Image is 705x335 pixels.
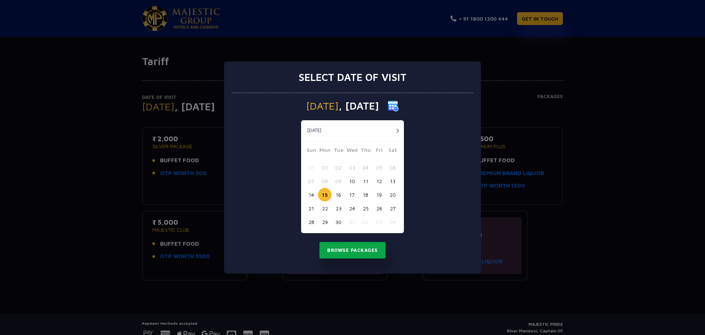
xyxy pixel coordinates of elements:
button: 10 [345,174,359,188]
button: 03 [345,161,359,174]
button: 03 [372,215,386,229]
button: 30 [332,215,345,229]
button: 18 [359,188,372,202]
button: 31 [304,161,318,174]
button: 27 [386,202,399,215]
span: Fri [372,146,386,156]
button: 24 [345,202,359,215]
button: 17 [345,188,359,202]
button: 01 [345,215,359,229]
button: 01 [318,161,332,174]
h3: Select date of visit [299,71,406,83]
button: 02 [332,161,345,174]
button: 15 [318,188,332,202]
span: Wed [345,146,359,156]
button: 29 [318,215,332,229]
button: 19 [372,188,386,202]
button: [DATE] [303,125,325,136]
button: 14 [304,188,318,202]
button: 06 [386,161,399,174]
button: 04 [386,215,399,229]
span: , [DATE] [339,101,379,111]
button: 04 [359,161,372,174]
button: Browse Packages [319,242,386,259]
button: 22 [318,202,332,215]
button: 02 [359,215,372,229]
button: 09 [332,174,345,188]
button: 13 [386,174,399,188]
button: 07 [304,174,318,188]
button: 16 [332,188,345,202]
button: 12 [372,174,386,188]
span: Tue [332,146,345,156]
button: 25 [359,202,372,215]
span: Thu [359,146,372,156]
button: 20 [386,188,399,202]
span: Mon [318,146,332,156]
span: Sat [386,146,399,156]
span: Sun [304,146,318,156]
button: 11 [359,174,372,188]
button: 26 [372,202,386,215]
span: [DATE] [306,101,339,111]
button: 08 [318,174,332,188]
button: 05 [372,161,386,174]
button: 23 [332,202,345,215]
button: 28 [304,215,318,229]
img: calender icon [388,100,399,111]
button: 21 [304,202,318,215]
